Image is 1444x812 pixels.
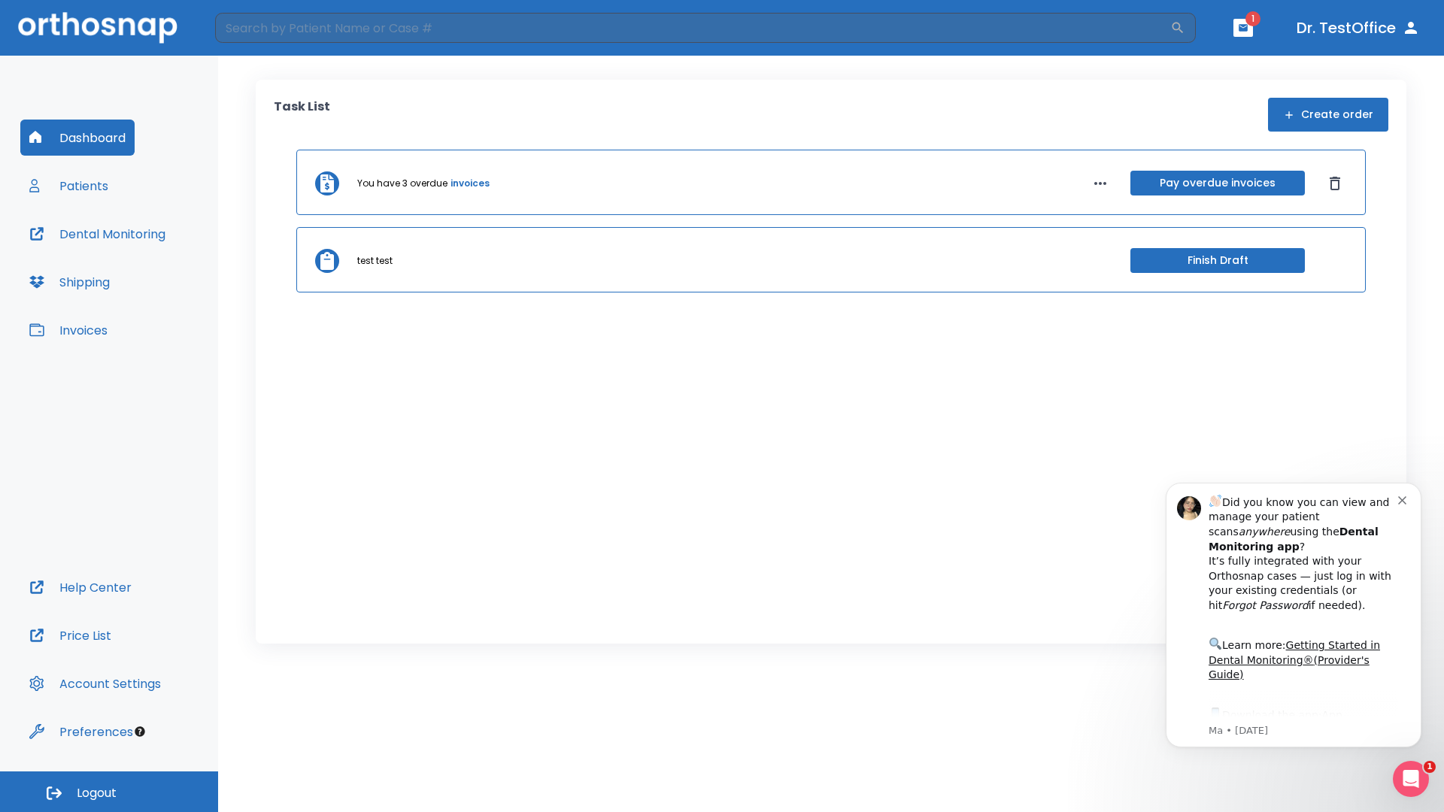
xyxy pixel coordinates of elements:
[20,569,141,605] button: Help Center
[20,168,117,204] button: Patients
[20,120,135,156] button: Dashboard
[1268,98,1388,132] button: Create order
[255,32,267,44] button: Dismiss notification
[20,216,174,252] button: Dental Monitoring
[1143,460,1444,771] iframe: Intercom notifications message
[20,617,120,653] button: Price List
[1393,761,1429,797] iframe: Intercom live chat
[1424,761,1436,773] span: 1
[450,177,490,190] a: invoices
[77,785,117,801] span: Logout
[357,177,447,190] p: You have 3 overdue
[357,254,393,268] p: test test
[20,714,142,750] button: Preferences
[274,98,330,132] p: Task List
[1130,171,1305,195] button: Pay overdue invoices
[1291,14,1426,41] button: Dr. TestOffice
[18,12,177,43] img: Orthosnap
[1323,171,1347,195] button: Dismiss
[1130,248,1305,273] button: Finish Draft
[133,725,147,738] div: Tooltip anchor
[20,312,117,348] button: Invoices
[20,264,119,300] button: Shipping
[65,245,255,322] div: Download the app: | ​ Let us know if you need help getting started!
[215,13,1170,43] input: Search by Patient Name or Case #
[65,249,199,276] a: App Store
[20,665,170,701] button: Account Settings
[65,264,255,277] p: Message from Ma, sent 4w ago
[1245,11,1260,26] span: 1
